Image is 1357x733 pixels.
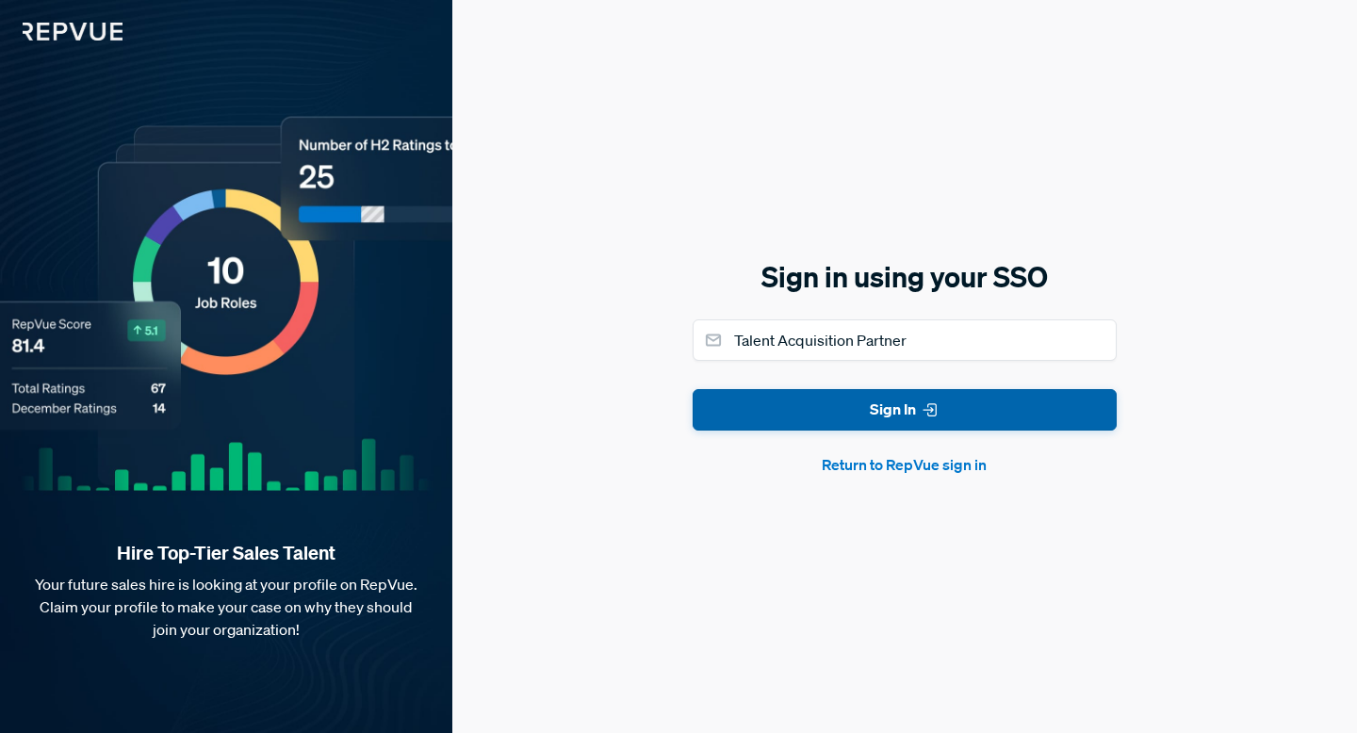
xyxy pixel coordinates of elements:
[30,541,422,565] strong: Hire Top-Tier Sales Talent
[30,573,422,641] p: Your future sales hire is looking at your profile on RepVue. Claim your profile to make your case...
[693,257,1117,297] h5: Sign in using your SSO
[693,319,1117,361] input: Email address
[693,453,1117,476] button: Return to RepVue sign in
[693,389,1117,432] button: Sign In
